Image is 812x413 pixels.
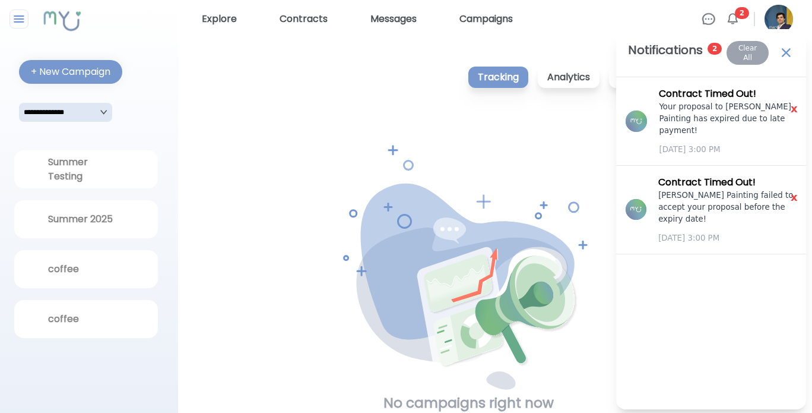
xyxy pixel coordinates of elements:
img: Close sidebar [12,12,27,26]
p: Analytics [538,67,600,88]
img: Bell [725,12,740,26]
p: [PERSON_NAME] Painting failed to accept your proposal before the expiry date! [658,190,797,225]
span: x [784,188,805,206]
span: 2 [735,7,749,19]
img: Chat [702,12,716,26]
img: No Campaigns right now [343,145,594,393]
p: [DATE] 3:00 PM [659,144,797,156]
h2: Notifications [628,41,703,59]
h3: Contract Timed Out ! [659,87,797,101]
span: x [784,100,805,118]
div: Summer 2025 [48,212,124,226]
p: Your proposal to [PERSON_NAME] Painting has expired due to late payment! [659,101,797,137]
img: Profile [765,5,793,33]
img: Profile [626,111,647,132]
span: 2 [708,43,722,55]
p: Tracking [468,67,528,88]
p: [DATE] 3:00 PM [658,232,797,244]
div: + New Campaign [31,65,110,79]
a: Campaigns [455,10,518,29]
p: Content [609,67,667,88]
a: Contracts [275,10,332,29]
div: coffee [48,312,124,326]
button: x [787,101,801,115]
img: Profile [626,199,646,220]
button: Clear All [727,41,768,65]
a: Explore [197,10,242,29]
div: coffee [48,262,124,276]
div: Summer Testing [48,155,124,184]
img: Close Contract Notifications [778,45,794,61]
button: x [787,190,801,204]
h1: No campaigns right now [383,393,554,412]
h3: Contract Timed Out ! [658,175,797,190]
a: Messages [366,10,421,29]
button: + New Campaign [19,60,122,84]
